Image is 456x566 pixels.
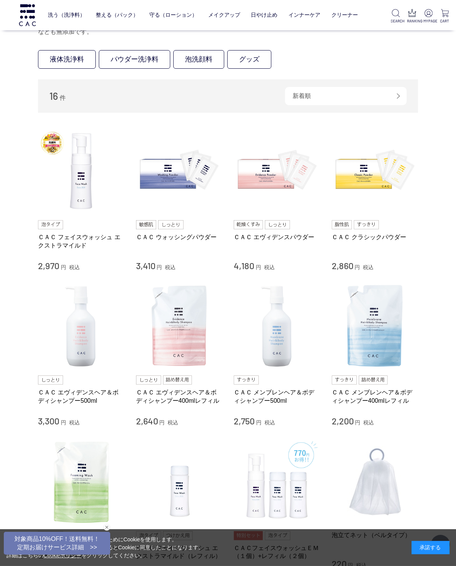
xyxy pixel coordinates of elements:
span: 税込 [165,264,176,270]
span: 16 [49,90,58,102]
img: しっとり [265,220,290,229]
img: logo [18,4,37,26]
span: 2,750 [234,415,255,426]
span: 円 [157,264,162,270]
p: CART [440,18,450,24]
span: 税込 [69,419,80,426]
img: しっとり [38,375,63,385]
a: ＣＡＣ エヴィデンスパウダー [234,233,320,241]
span: 2,640 [136,415,158,426]
a: インナーケア [288,6,320,24]
img: ＣＡＣ フェイスウォッシュ エクストラマイルド（レフィル） [136,438,223,525]
a: 守る（ローション） [149,6,197,24]
span: 税込 [264,419,275,426]
img: すっきり [354,220,379,229]
a: メイクアップ [208,6,240,24]
a: 整える（パック） [96,6,138,24]
a: SEARCH [391,9,401,24]
a: ＣＡＣ エヴィデンスヘア＆ボディシャンプー500ml [38,388,125,405]
a: 液体洗浄料 [38,50,96,69]
a: 洗う（洗浄料） [48,6,85,24]
a: CART [440,9,450,24]
img: ＣＡＣ ウォッシングパウダー [136,128,223,214]
a: ＣＡＣ エヴィデンスヘア＆ボディシャンプー400mlレフィル [136,388,223,405]
p: RANKING [407,18,417,24]
a: ＣＡＣ クラシックパウダー [332,233,418,241]
img: ＣＡＣ エヴィデンスパウダー [234,128,320,214]
img: しっとり [158,220,183,229]
span: 円 [355,419,360,426]
span: 税込 [363,419,374,426]
a: MYPAGE [423,9,434,24]
a: ＣＡＣ メンブレンヘア＆ボディシャンプー500ml [234,388,320,405]
span: 税込 [264,264,275,270]
p: MYPAGE [423,18,434,24]
img: 泡立てネット（ベルタイプ） [332,438,418,525]
img: 詰め替え用 [359,375,388,385]
span: 4,180 [234,260,254,271]
a: パウダー洗浄料 [99,50,170,69]
img: ＣＡＣ クラシックパウダー [332,128,418,214]
img: すっきり [332,375,357,385]
a: ＣＡＣ ウォッシングパウダー [136,233,223,241]
img: ＣＡＣ エヴィデンスヘア＆ボディシャンプー400mlレフィル [136,283,223,370]
a: ＣＡＣ フェイスウォッシュ エクストラマイルド [38,233,125,249]
span: 円 [256,419,261,426]
span: 2,970 [38,260,59,271]
a: グッズ [227,50,271,69]
span: 税込 [363,264,374,270]
a: RANKING [407,9,417,24]
a: 日やけ止め [251,6,277,24]
span: 円 [61,419,66,426]
span: 円 [256,264,261,270]
div: 承諾する [412,541,450,554]
a: クリーナー [331,6,358,24]
p: SEARCH [391,18,401,24]
span: 2,860 [332,260,353,271]
img: ＣＡＣフェイスウォッシュＥＭ（１個）+レフィル（２個） [234,438,320,525]
div: 新着順 [285,87,407,105]
img: ＣＡＣ フェイスウォッシュ エクストラマイルド [38,128,125,214]
span: 3,410 [136,260,155,271]
img: 敏感肌 [136,220,157,229]
a: 泡洗顔料 [173,50,224,69]
img: しっとり [136,375,161,385]
a: ＣＡＣ メンブレンヘア＆ボディシャンプー400mlレフィル [332,388,418,405]
span: 税込 [168,419,178,426]
span: 2,200 [332,415,354,426]
span: 件 [60,95,66,101]
span: 円 [61,264,66,270]
img: 詰め替え用 [163,375,192,385]
span: 3,300 [38,415,59,426]
img: 泡タイプ [38,220,63,229]
img: ＣＡＣ メンブレンヘア＆ボディシャンプー500ml [234,283,320,370]
img: ＣＡＣ メンブレンヘア＆ボディシャンプー400mlレフィル [332,283,418,370]
span: 税込 [69,264,80,270]
span: 円 [355,264,360,270]
img: 脂性肌 [332,220,352,229]
img: ＣＡＣ エヴィデンスヘア＆ボディシャンプー500ml [38,283,125,370]
img: ＣＡＣ フォーミングウォッシュ400mlレフィル [38,438,125,525]
img: 乾燥くすみ [234,220,263,229]
img: すっきり [234,375,259,385]
span: 円 [159,419,165,426]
